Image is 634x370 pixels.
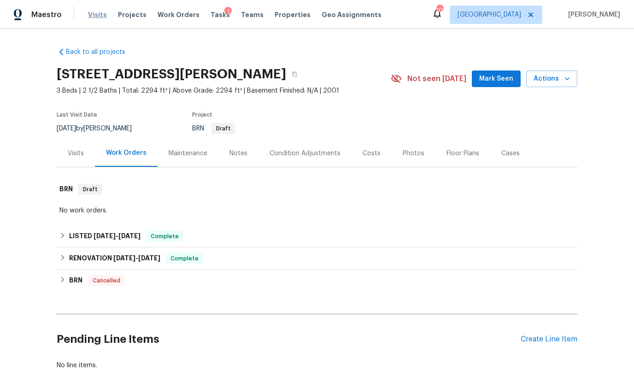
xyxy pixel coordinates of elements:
[169,149,207,158] div: Maintenance
[212,126,235,131] span: Draft
[501,149,520,158] div: Cases
[68,149,84,158] div: Visits
[363,149,381,158] div: Costs
[167,254,202,263] span: Complete
[275,10,311,19] span: Properties
[57,112,97,117] span: Last Visit Date
[436,6,443,15] div: 101
[31,10,62,19] span: Maestro
[106,148,147,158] div: Work Orders
[69,253,160,264] h6: RENOVATION
[57,86,391,95] span: 3 Beds | 2 1/2 Baths | Total: 2294 ft² | Above Grade: 2294 ft² | Basement Finished: N/A | 2001
[479,73,513,85] span: Mark Seen
[286,66,303,82] button: Copy Address
[57,123,143,134] div: by [PERSON_NAME]
[69,275,82,286] h6: BRN
[403,149,424,158] div: Photos
[229,149,247,158] div: Notes
[241,10,264,19] span: Teams
[521,335,577,344] div: Create Line Item
[224,7,232,16] div: 1
[270,149,340,158] div: Condition Adjustments
[564,10,620,19] span: [PERSON_NAME]
[94,233,141,239] span: -
[458,10,521,19] span: [GEOGRAPHIC_DATA]
[57,125,76,132] span: [DATE]
[57,361,577,370] div: No line items.
[57,318,521,361] h2: Pending Line Items
[322,10,382,19] span: Geo Assignments
[79,185,101,194] span: Draft
[118,233,141,239] span: [DATE]
[118,10,147,19] span: Projects
[88,10,107,19] span: Visits
[192,125,235,132] span: BRN
[94,233,116,239] span: [DATE]
[89,276,124,285] span: Cancelled
[113,255,160,261] span: -
[57,247,577,270] div: RENOVATION [DATE]-[DATE]Complete
[69,231,141,242] h6: LISTED
[113,255,135,261] span: [DATE]
[407,74,466,83] span: Not seen [DATE]
[472,70,521,88] button: Mark Seen
[59,206,575,215] div: No work orders.
[59,184,73,195] h6: BRN
[147,232,182,241] span: Complete
[57,175,577,204] div: BRN Draft
[57,47,145,57] a: Back to all projects
[526,70,577,88] button: Actions
[57,70,286,79] h2: [STREET_ADDRESS][PERSON_NAME]
[446,149,479,158] div: Floor Plans
[57,270,577,292] div: BRN Cancelled
[158,10,200,19] span: Work Orders
[211,12,230,18] span: Tasks
[57,225,577,247] div: LISTED [DATE]-[DATE]Complete
[534,73,570,85] span: Actions
[138,255,160,261] span: [DATE]
[192,112,212,117] span: Project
